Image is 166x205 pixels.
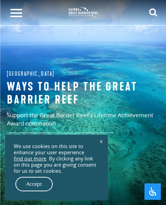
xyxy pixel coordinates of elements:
a: Accept [15,177,53,191]
a: find out more [14,156,46,162]
div: We use cookies on this site to enhance your user experience . By clicking any link on this page y... [14,143,99,174]
p: Support the Great Barrier Reef’s Lifetime Achievement Award nomination [7,111,159,133]
span: [GEOGRAPHIC_DATA] [7,69,54,79]
button: Open Accessibility Panel [144,183,161,200]
svg: Open Accessibility Panel [149,188,157,196]
img: CGBR-TNQ_dual-logo.svg [66,4,100,20]
a: x [97,133,106,148]
h1: Ways to help the great barrier reef [7,80,159,106]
